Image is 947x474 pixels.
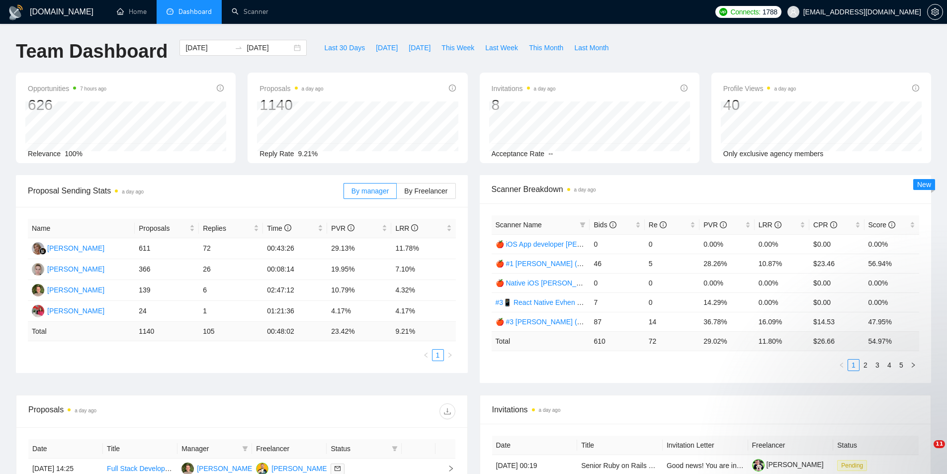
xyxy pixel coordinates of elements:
td: 610 [590,331,644,351]
div: Proposals [28,403,242,419]
td: $23.46 [809,254,864,273]
a: Pending [837,461,871,469]
button: download [439,403,455,419]
td: 4.17% [327,301,391,322]
span: Time [267,224,291,232]
div: [PERSON_NAME] [47,264,104,275]
span: info-circle [449,85,456,92]
span: 11 [934,440,945,448]
td: 28.26% [699,254,754,273]
span: Bids [594,221,616,229]
span: Only exclusive agency members [723,150,824,158]
img: MC [32,242,44,255]
span: filter [580,222,586,228]
td: 0.00% [755,234,809,254]
td: 1 [199,301,263,322]
time: 7 hours ago [80,86,106,92]
button: [DATE] [403,40,436,56]
td: 0 [645,292,699,312]
span: Last 30 Days [324,42,365,53]
span: LRR [395,224,418,232]
span: Proposals [139,223,187,234]
span: Replies [203,223,252,234]
span: dashboard [167,8,173,15]
span: Acceptance Rate [492,150,545,158]
td: 1140 [135,322,199,341]
a: homeHome [117,7,147,16]
h1: Team Dashboard [16,40,168,63]
td: 23.42 % [327,322,391,341]
button: left [420,349,432,361]
th: Title [103,439,177,459]
td: 72 [645,331,699,351]
td: 10.79% [327,280,391,301]
td: $0.00 [809,273,864,292]
th: Proposals [135,219,199,238]
td: 0.00% [864,292,919,312]
th: Title [577,436,663,455]
img: OT [32,305,44,317]
span: right [439,465,454,472]
div: [PERSON_NAME] [197,463,254,474]
span: info-circle [347,224,354,231]
td: 72 [199,238,263,259]
a: searchScanner [232,7,268,16]
input: Start date [185,42,231,53]
span: Invitations [492,403,919,416]
a: P[PERSON_NAME] [32,285,104,293]
span: LRR [759,221,781,229]
td: 6 [199,280,263,301]
td: 0.00% [755,292,809,312]
div: 8 [492,95,556,114]
td: 29.02 % [699,331,754,351]
th: Freelancer [748,436,834,455]
time: a day ago [774,86,796,92]
div: [PERSON_NAME] [47,243,104,254]
time: a day ago [539,407,561,413]
img: TK [32,263,44,276]
a: 🍎 Native iOS [PERSON_NAME] (Tam) 07/03 Profile Changed [496,279,689,287]
span: right [447,352,453,358]
span: info-circle [775,221,781,228]
th: Date [492,436,578,455]
span: Profile Views [723,83,796,95]
a: VK[PERSON_NAME] [256,464,329,472]
span: New [917,181,931,189]
li: 4 [883,359,895,371]
td: 54.97 % [864,331,919,351]
span: CPR [813,221,837,229]
span: right [910,362,916,368]
span: Scanner Breakdown [492,183,920,195]
td: 139 [135,280,199,301]
a: MC[PERSON_NAME] [32,244,104,252]
th: Name [28,219,135,238]
span: info-circle [830,221,837,228]
span: Score [868,221,895,229]
td: 0.00% [755,273,809,292]
td: 47.95% [864,312,919,331]
span: Connects: [730,6,760,17]
time: a day ago [302,86,324,92]
span: mail [335,466,341,472]
span: user [790,8,797,15]
td: 29.13% [327,238,391,259]
a: OT[PERSON_NAME] [32,306,104,314]
td: 26 [199,259,263,280]
td: 0 [645,234,699,254]
span: Invitations [492,83,556,95]
li: Next Page [907,359,919,371]
a: [PERSON_NAME] [752,461,824,469]
span: filter [242,446,248,452]
button: Last Month [569,40,614,56]
span: PVR [331,224,354,232]
th: Invitation Letter [663,436,748,455]
td: 24 [135,301,199,322]
th: Date [28,439,103,459]
td: 5 [645,254,699,273]
span: 1788 [763,6,777,17]
td: 0.00% [699,234,754,254]
li: Previous Page [836,359,848,371]
li: 3 [871,359,883,371]
span: filter [390,441,400,456]
td: 01:21:36 [263,301,327,322]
